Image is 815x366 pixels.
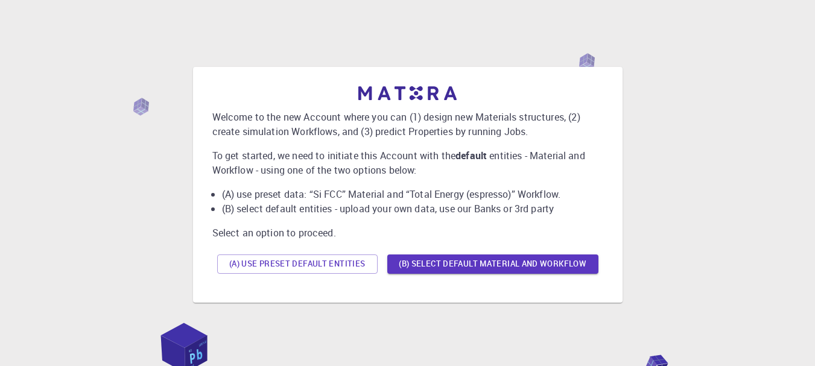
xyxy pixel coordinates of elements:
[217,254,378,274] button: (A) Use preset default entities
[387,254,598,274] button: (B) Select default material and workflow
[222,187,603,201] li: (A) use preset data: “Si FCC” Material and “Total Energy (espresso)” Workflow.
[358,86,457,100] img: logo
[212,226,603,240] p: Select an option to proceed.
[222,201,603,216] li: (B) select default entities - upload your own data, use our Banks or 3rd party
[212,148,603,177] p: To get started, we need to initiate this Account with the entities - Material and Workflow - usin...
[212,110,603,139] p: Welcome to the new Account where you can (1) design new Materials structures, (2) create simulati...
[455,149,487,162] b: default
